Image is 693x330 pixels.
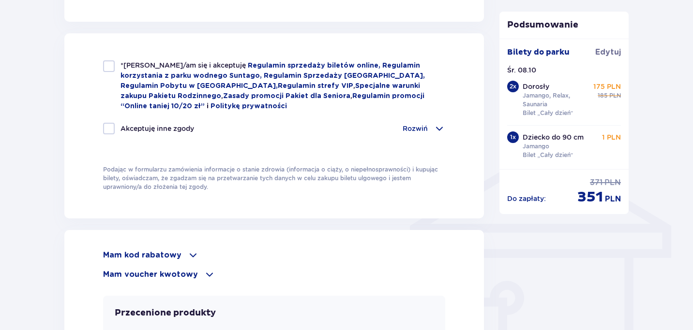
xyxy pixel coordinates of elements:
span: PLN [609,91,621,100]
p: Do zapłaty : [507,194,546,203]
a: Regulamin sprzedaży biletów online, [248,62,382,69]
p: Bilety do parku [507,47,570,57]
a: Politykę prywatności [211,103,287,110]
a: Regulamin Pobytu w [GEOGRAPHIC_DATA], [121,83,278,89]
span: Edytuj [595,47,621,57]
p: , , , [121,60,445,111]
div: 2 x [507,81,519,92]
p: Rozwiń [403,124,428,133]
p: 175 PLN [593,82,621,91]
span: *[PERSON_NAME]/am się i akceptuję [121,61,248,69]
span: i [207,103,211,110]
p: Przecenione produkty [115,307,216,319]
p: Bilet „Cały dzień” [523,109,573,117]
p: Akceptuję inne zgody [121,124,194,133]
span: 371 [590,177,603,188]
span: 351 [577,188,603,206]
span: 185 [598,91,607,100]
p: Jamango [523,142,549,151]
span: PLN [604,177,621,188]
p: Bilet „Cały dzień” [523,151,573,159]
p: Jamango, Relax, Saunaria [523,91,589,109]
a: Regulamin strefy VIP [278,83,353,89]
p: 1 PLN [602,132,621,142]
a: Zasady promocji Pakiet dla Seniora [223,93,350,100]
p: Śr. 08.10 [507,65,536,75]
p: Mam kod rabatowy [103,250,181,260]
div: 1 x [507,131,519,143]
p: Dziecko do 90 cm [523,132,584,142]
p: Mam voucher kwotowy [103,269,198,280]
a: Regulamin Sprzedaży [GEOGRAPHIC_DATA], [264,72,425,79]
p: Podsumowanie [499,19,629,31]
p: Dorosły [523,82,549,91]
span: PLN [605,194,621,204]
p: Podając w formularzu zamówienia informacje o stanie zdrowia (informacja o ciąży, o niepełnosprawn... [103,165,445,191]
